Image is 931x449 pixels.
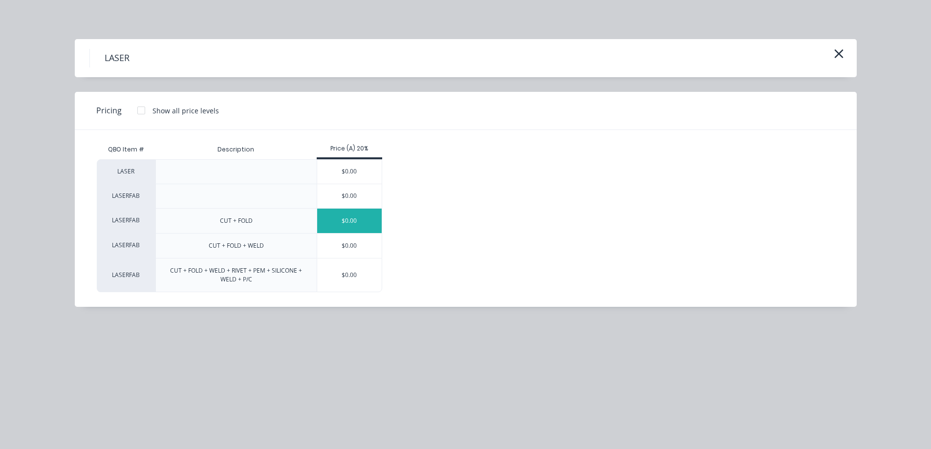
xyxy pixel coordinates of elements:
[210,137,262,162] div: Description
[97,140,155,159] div: QBO Item #
[317,234,382,258] div: $0.00
[97,208,155,233] div: LASERFAB
[317,209,382,233] div: $0.00
[152,106,219,116] div: Show all price levels
[96,105,122,116] span: Pricing
[97,184,155,208] div: LASERFAB
[97,233,155,258] div: LASERFAB
[97,258,155,292] div: LASERFAB
[220,216,253,225] div: CUT + FOLD
[317,160,382,184] div: $0.00
[317,258,382,292] div: $0.00
[317,144,383,153] div: Price (A) 20%
[317,184,382,208] div: $0.00
[89,49,144,67] h4: LASER
[164,266,309,284] div: CUT + FOLD + WELD + RIVET + PEM + SILICONE + WELD + P/C
[209,241,264,250] div: CUT + FOLD + WELD
[97,159,155,184] div: LASER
